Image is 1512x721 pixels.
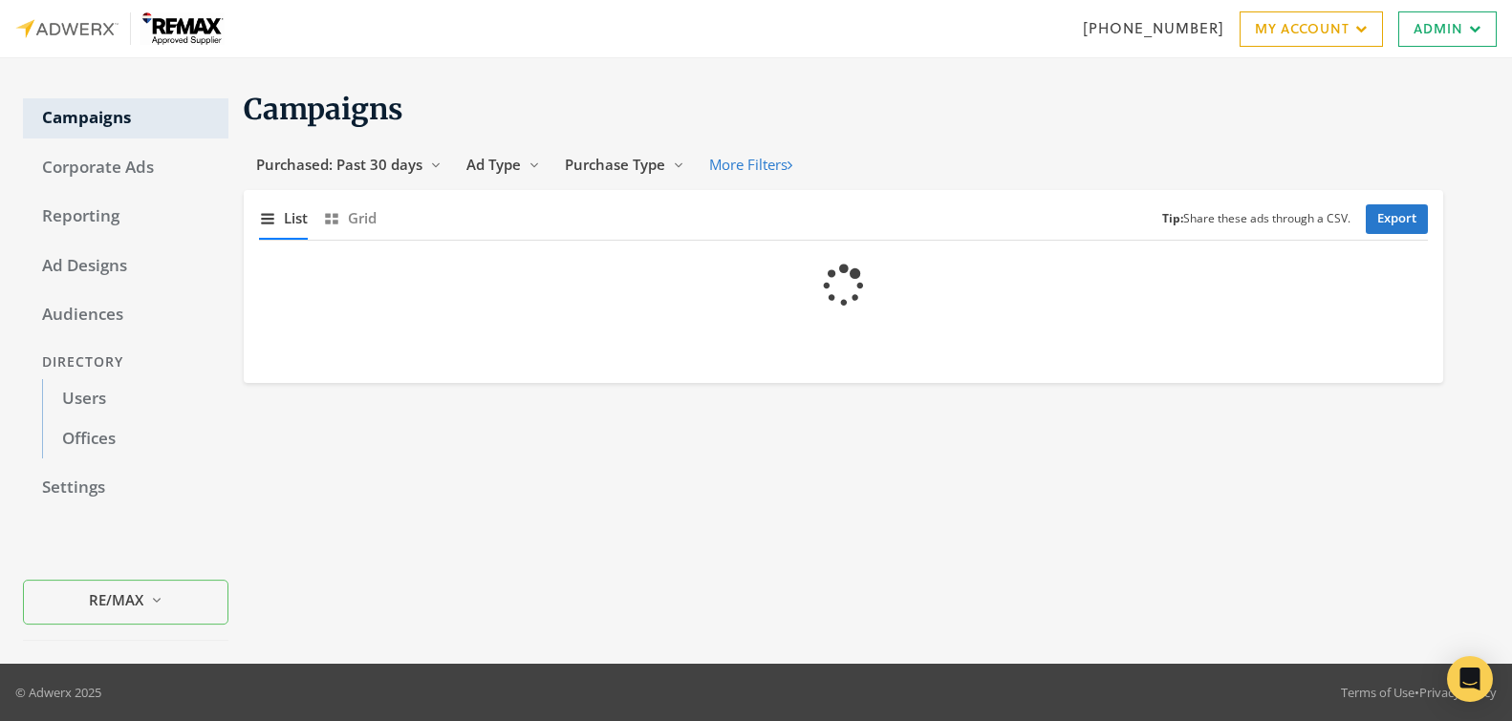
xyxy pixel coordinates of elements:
[244,147,454,182] button: Purchased: Past 30 days
[697,147,805,182] button: More Filters
[1447,656,1493,702] div: Open Intercom Messenger
[1398,11,1497,47] a: Admin
[466,155,521,174] span: Ad Type
[454,147,552,182] button: Ad Type
[1083,18,1224,38] a: [PHONE_NUMBER]
[1162,210,1350,228] small: Share these ads through a CSV.
[23,197,228,237] a: Reporting
[42,379,228,419] a: Users
[42,419,228,459] a: Offices
[1240,11,1383,47] a: My Account
[1419,684,1497,701] a: Privacy Policy
[15,12,226,45] img: Adwerx
[1366,204,1428,234] a: Export
[284,207,308,229] span: List
[23,246,228,286] a: Ad Designs
[348,207,377,229] span: Grid
[323,198,377,239] button: Grid
[565,155,665,174] span: Purchase Type
[23,98,228,138] a: Campaigns
[15,683,101,702] p: © Adwerx 2025
[244,91,403,127] span: Campaigns
[256,155,422,174] span: Purchased: Past 30 days
[552,147,697,182] button: Purchase Type
[23,345,228,380] div: Directory
[1162,210,1183,226] b: Tip:
[23,148,228,188] a: Corporate Ads
[1341,683,1497,702] div: •
[89,589,143,611] span: RE/MAX
[23,580,228,625] button: RE/MAX
[1341,684,1415,701] a: Terms of Use
[259,198,308,239] button: List
[23,295,228,335] a: Audiences
[23,468,228,508] a: Settings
